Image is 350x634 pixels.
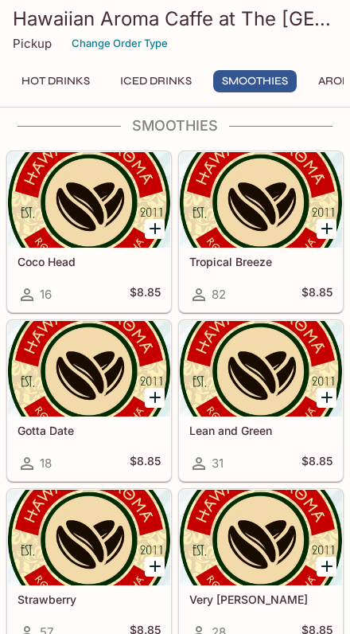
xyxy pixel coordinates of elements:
button: Add Strawberry [145,557,165,577]
button: Add Very Berry [317,557,336,577]
a: Tropical Breeze82$8.85 [179,151,343,312]
span: 18 [40,456,52,471]
h5: Lean and Green [189,424,332,437]
h5: $8.85 [130,454,161,473]
span: 82 [212,287,226,302]
button: Smoothies [213,70,297,92]
h5: Gotta Date [17,424,161,437]
button: Iced Drinks [111,70,200,92]
button: Add Coco Head [145,219,165,239]
h5: Coco Head [17,255,161,268]
a: Gotta Date18$8.85 [7,320,171,481]
a: Coco Head16$8.85 [7,151,171,312]
h5: Tropical Breeze [189,255,332,268]
p: Pickup [13,36,52,51]
a: Lean and Green31$8.85 [179,320,343,481]
div: Coco Head [8,152,170,248]
span: 16 [40,287,52,302]
span: 31 [212,456,224,471]
div: Very Berry [180,490,342,585]
h4: Smoothies [6,117,344,135]
div: Gotta Date [8,321,170,417]
button: Hot Drinks [13,70,99,92]
h5: Very [PERSON_NAME] [189,593,332,606]
h5: $8.85 [301,285,332,304]
button: Add Lean and Green [317,388,336,408]
button: Add Tropical Breeze [317,219,336,239]
div: Lean and Green [180,321,342,417]
button: Change Order Type [64,31,175,56]
h3: Hawaiian Aroma Caffe at The [GEOGRAPHIC_DATA] [13,6,337,31]
h5: Strawberry [17,593,161,606]
h5: $8.85 [301,454,332,473]
div: Strawberry [8,490,170,585]
button: Add Gotta Date [145,388,165,408]
div: Tropical Breeze [180,152,342,248]
h5: $8.85 [130,285,161,304]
